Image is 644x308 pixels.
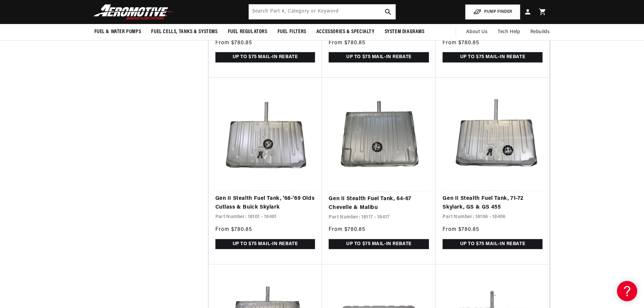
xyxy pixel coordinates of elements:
img: Aeromotive [92,4,176,20]
span: About Us [466,29,487,34]
span: Accessories & Specialty [316,28,375,35]
span: System Diagrams [385,28,425,35]
span: Fuel & Water Pumps [94,28,141,35]
summary: Accessories & Specialty [311,24,380,40]
a: Gen II Stealth Fuel Tank, '68-'69 Olds Cutlass & Buick Skylark [215,194,315,212]
button: PUMP FINDER [465,4,520,20]
summary: Fuel & Water Pumps [89,24,146,40]
summary: Fuel Regulators [223,24,272,40]
span: Fuel Regulators [228,28,267,35]
summary: Fuel Filters [272,24,311,40]
span: Fuel Filters [278,28,306,35]
a: Gen II Stealth Fuel Tank, 64-67 Chevelle & Malibu [329,195,429,212]
button: search button [381,4,396,19]
summary: Fuel Cells, Tanks & Systems [146,24,222,40]
summary: Rebuilds [525,24,555,40]
span: Fuel Cells, Tanks & Systems [151,28,217,35]
span: Rebuilds [530,28,550,36]
span: Tech Help [498,28,520,36]
input: Search by Part Number, Category or Keyword [249,4,396,19]
a: About Us [461,24,493,40]
a: Gen II Stealth Fuel Tank, 71-72 Skylark, GS & GS 455 [443,194,543,212]
summary: Tech Help [493,24,525,40]
summary: System Diagrams [380,24,430,40]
